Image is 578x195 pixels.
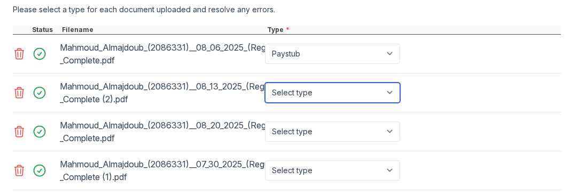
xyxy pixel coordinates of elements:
div: Filename [60,26,265,34]
div: Mahmoud_Almajdoub_(2086331)__08_13_2025_(Regular_Run_Category)_-_Complete (2).pdf [60,78,261,108]
div: Status [30,26,60,34]
div: Mahmoud_Almajdoub_(2086331)__07_30_2025_(Regular_Run_Category)_-_Complete (1).pdf [60,156,261,185]
div: Mahmoud_Almajdoub_(2086331)__08_20_2025_(Regular_Run_Category)_-_Complete.pdf [60,117,261,147]
div: Mahmoud_Almajdoub_(2086331)__08_06_2025_(Regular_Run_Category)_-_Complete.pdf [60,39,261,69]
div: Please select a type for each document uploaded and resolve any errors. [13,4,561,15]
div: Type [265,26,561,34]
